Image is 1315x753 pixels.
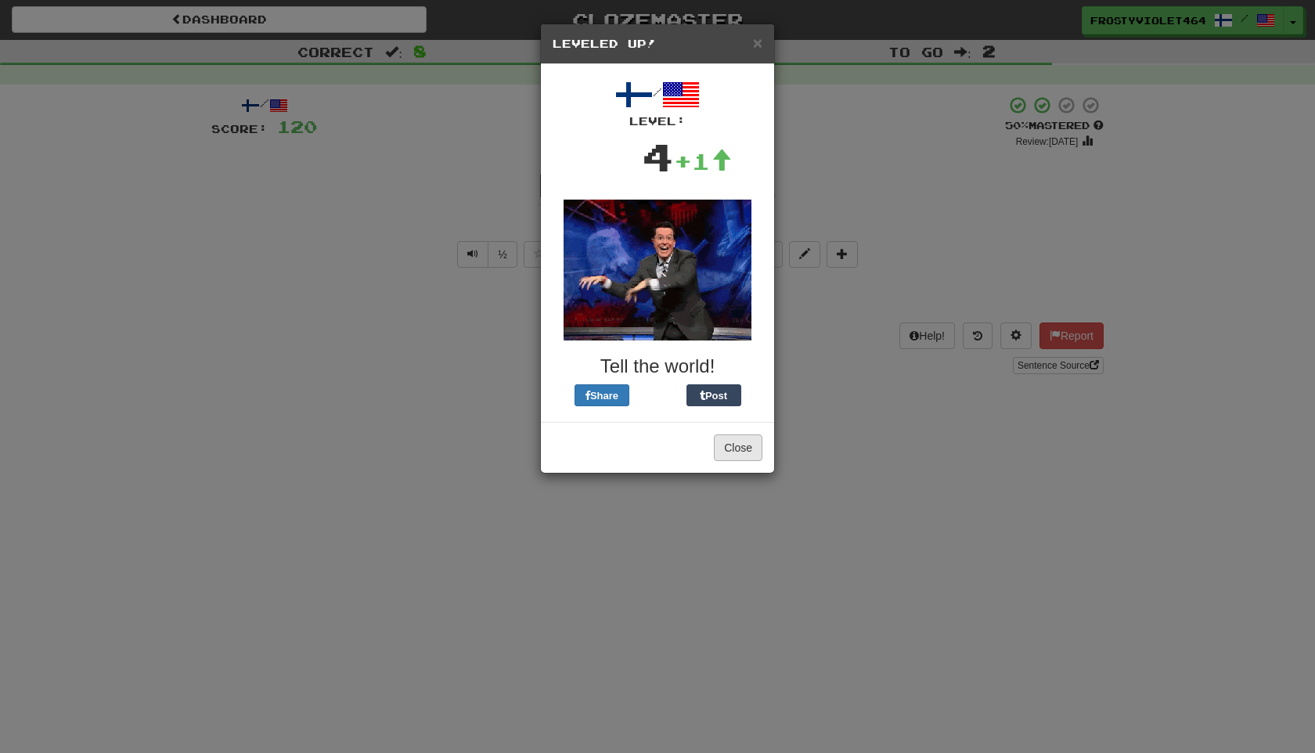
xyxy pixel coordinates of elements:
[753,34,762,52] span: ×
[553,356,762,376] h3: Tell the world!
[714,434,762,461] button: Close
[642,129,674,184] div: 4
[753,34,762,51] button: Close
[553,76,762,129] div: /
[686,384,741,406] button: Post
[674,146,732,177] div: +1
[553,36,762,52] h5: Leveled Up!
[553,113,762,129] div: Level:
[575,384,629,406] button: Share
[629,384,686,406] iframe: X Post Button
[564,200,751,340] img: colbert-d8d93119554e3a11f2fb50df59d9335a45bab299cf88b0a944f8a324a1865a88.gif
